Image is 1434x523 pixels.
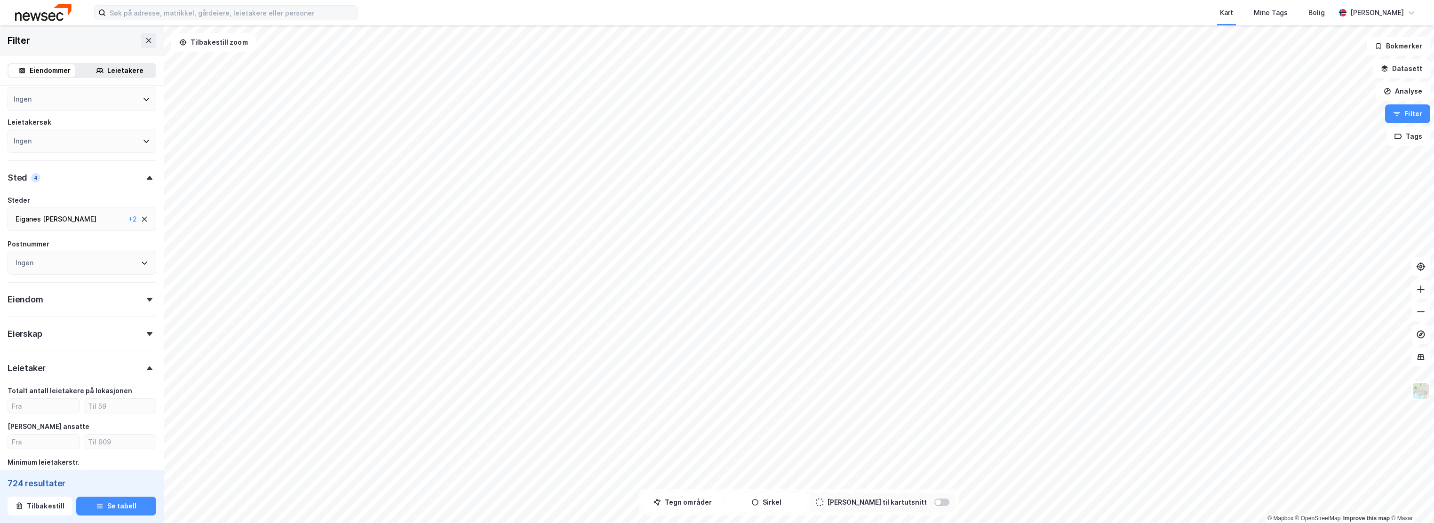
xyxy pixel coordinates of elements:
[8,33,30,48] div: Filter
[8,294,43,305] div: Eiendom
[8,117,51,128] div: Leietakersøk
[8,172,27,183] div: Sted
[1412,382,1430,400] img: Z
[8,238,49,250] div: Postnummer
[14,94,32,105] div: Ingen
[15,4,72,21] img: newsec-logo.f6e21ccffca1b3a03d2d.png
[14,135,32,147] div: Ingen
[726,493,806,512] button: Sirkel
[1254,7,1288,18] div: Mine Tags
[30,65,71,76] div: Eiendommer
[84,399,156,413] input: Til 59
[1343,515,1390,522] a: Improve this map
[1267,515,1293,522] a: Mapbox
[8,399,80,413] input: Fra
[1385,104,1430,123] button: Filter
[8,435,80,449] input: Fra
[8,497,72,515] button: Tilbakestill
[171,33,256,52] button: Tilbakestill zoom
[643,493,723,512] button: Tegn områder
[76,497,156,515] button: Se tabell
[8,457,80,468] div: Minimum leietakerstr.
[16,214,125,236] div: Eiganes [PERSON_NAME][GEOGRAPHIC_DATA] ,
[106,6,357,20] input: Søk på adresse, matrikkel, gårdeiere, leietakere eller personer
[16,257,33,269] div: Ingen
[1387,478,1434,523] iframe: Chat Widget
[8,478,156,489] div: 724 resultater
[31,173,40,182] div: 4
[1308,7,1325,18] div: Bolig
[1376,82,1430,101] button: Analyse
[1367,37,1430,55] button: Bokmerker
[1387,478,1434,523] div: Kontrollprogram for chat
[8,385,132,396] div: Totalt antall leietakere på lokasjonen
[107,65,143,76] div: Leietakere
[827,497,927,508] div: [PERSON_NAME] til kartutsnitt
[128,214,137,225] div: + 2
[8,328,42,340] div: Eierskap
[1373,59,1430,78] button: Datasett
[1220,7,1233,18] div: Kart
[8,421,89,432] div: [PERSON_NAME] ansatte
[1350,7,1404,18] div: [PERSON_NAME]
[1295,515,1341,522] a: OpenStreetMap
[8,363,46,374] div: Leietaker
[84,435,156,449] input: Til 909
[1386,127,1430,146] button: Tags
[8,195,30,206] div: Steder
